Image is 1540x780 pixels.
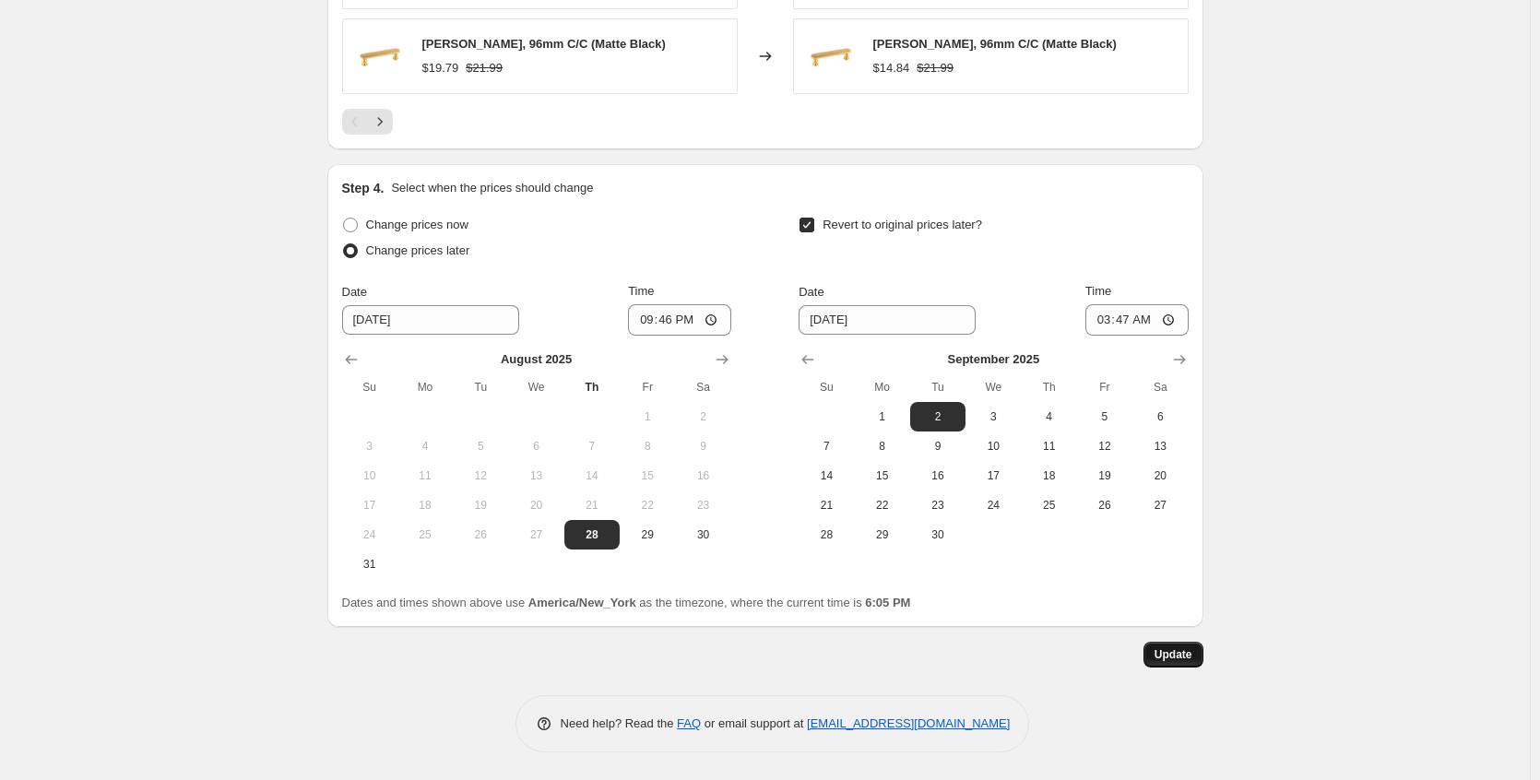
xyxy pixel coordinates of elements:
span: Mo [405,380,445,395]
span: 20 [1140,468,1180,483]
span: [PERSON_NAME], 96mm C/C (Matte Black) [873,37,1117,51]
button: Tuesday September 30 2025 [910,520,965,550]
span: 10 [349,468,390,483]
span: Change prices later [366,243,470,257]
span: 2 [918,409,958,424]
span: 11 [1028,439,1069,454]
div: $14.84 [873,59,910,77]
span: 6 [1140,409,1180,424]
button: Thursday August 14 2025 [564,461,620,490]
span: 26 [460,527,501,542]
a: FAQ [677,716,701,730]
button: Sunday September 21 2025 [799,490,854,520]
button: Saturday September 20 2025 [1132,461,1188,490]
button: Wednesday September 17 2025 [965,461,1021,490]
span: 26 [1084,498,1125,513]
button: Friday August 1 2025 [620,402,675,431]
span: or email support at [701,716,807,730]
span: 8 [862,439,903,454]
th: Tuesday [453,372,508,402]
span: Fr [1084,380,1125,395]
button: Sunday August 17 2025 [342,490,397,520]
span: 13 [515,468,556,483]
button: Saturday August 16 2025 [675,461,730,490]
img: B078789BGB_80x.jpg [803,29,859,84]
input: 8/28/2025 [342,305,519,335]
button: Sunday August 3 2025 [342,431,397,461]
span: Revert to original prices later? [823,218,982,231]
span: 12 [1084,439,1125,454]
span: 30 [918,527,958,542]
span: 30 [682,527,723,542]
th: Monday [397,372,453,402]
button: Thursday August 7 2025 [564,431,620,461]
span: 8 [627,439,668,454]
span: Need help? Read the [561,716,678,730]
button: Saturday September 13 2025 [1132,431,1188,461]
button: Tuesday September 9 2025 [910,431,965,461]
p: Select when the prices should change [391,179,593,197]
span: Sa [1140,380,1180,395]
button: Wednesday August 20 2025 [508,490,563,520]
span: 2 [682,409,723,424]
th: Saturday [675,372,730,402]
button: Wednesday September 3 2025 [965,402,1021,431]
div: $19.79 [422,59,459,77]
button: Tuesday August 5 2025 [453,431,508,461]
button: Show previous month, August 2025 [795,347,821,372]
strike: $21.99 [466,59,503,77]
span: 24 [349,527,390,542]
button: Monday September 1 2025 [855,402,910,431]
span: 17 [349,498,390,513]
span: 9 [682,439,723,454]
button: Monday September 29 2025 [855,520,910,550]
button: Monday September 15 2025 [855,461,910,490]
button: Next [367,109,393,135]
button: Friday September 26 2025 [1077,490,1132,520]
span: Dates and times shown above use as the timezone, where the current time is [342,596,911,609]
span: 10 [973,439,1013,454]
button: Monday September 22 2025 [855,490,910,520]
strike: $21.99 [917,59,954,77]
button: Sunday August 31 2025 [342,550,397,579]
span: 20 [515,498,556,513]
span: 6 [515,439,556,454]
a: [EMAIL_ADDRESS][DOMAIN_NAME] [807,716,1010,730]
button: Thursday August 21 2025 [564,490,620,520]
nav: Pagination [342,109,393,135]
button: Today Thursday August 28 2025 [564,520,620,550]
span: 14 [806,468,847,483]
button: Monday August 11 2025 [397,461,453,490]
span: 19 [460,498,501,513]
th: Thursday [1021,372,1076,402]
button: Friday September 12 2025 [1077,431,1132,461]
input: 8/28/2025 [799,305,976,335]
button: Monday August 25 2025 [397,520,453,550]
span: Time [1085,284,1111,298]
span: 3 [349,439,390,454]
button: Friday August 29 2025 [620,520,675,550]
span: 9 [918,439,958,454]
button: Wednesday August 6 2025 [508,431,563,461]
span: 3 [973,409,1013,424]
th: Sunday [799,372,854,402]
th: Wednesday [965,372,1021,402]
span: 18 [1028,468,1069,483]
th: Saturday [1132,372,1188,402]
span: 22 [627,498,668,513]
button: Saturday August 9 2025 [675,431,730,461]
button: Sunday September 28 2025 [799,520,854,550]
span: Change prices now [366,218,468,231]
button: Show next month, September 2025 [709,347,735,372]
button: Wednesday September 24 2025 [965,490,1021,520]
span: 29 [627,527,668,542]
span: 22 [862,498,903,513]
span: 21 [572,498,612,513]
button: Show next month, October 2025 [1167,347,1192,372]
span: 4 [405,439,445,454]
button: Saturday August 2 2025 [675,402,730,431]
button: Monday August 18 2025 [397,490,453,520]
h2: Step 4. [342,179,385,197]
span: 19 [1084,468,1125,483]
button: Monday August 4 2025 [397,431,453,461]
